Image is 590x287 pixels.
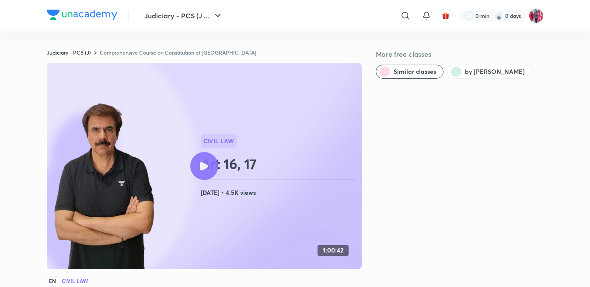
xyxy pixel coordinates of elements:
[201,155,358,173] h2: Art 16, 17
[376,65,443,79] button: Similar classes
[439,9,453,23] button: avatar
[394,67,436,76] span: Similar classes
[100,49,256,56] a: Comprehensive Course on Constitution of [GEOGRAPHIC_DATA]
[442,12,450,20] img: avatar
[465,67,525,76] span: by Anil Khanna
[529,8,544,23] img: Archita Mittal
[495,11,503,20] img: streak
[47,276,58,286] span: EN
[62,278,88,284] h4: Civil Law
[139,7,228,24] button: Judiciary - PCS (J ...
[201,187,358,198] h4: [DATE] • 4.5K views
[47,49,91,56] a: Judiciary - PCS (J)
[47,10,117,20] img: Company Logo
[376,49,544,59] h5: More free classes
[447,65,532,79] button: by Anil Khanna
[323,247,343,254] h4: 1:00:42
[47,10,117,22] a: Company Logo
